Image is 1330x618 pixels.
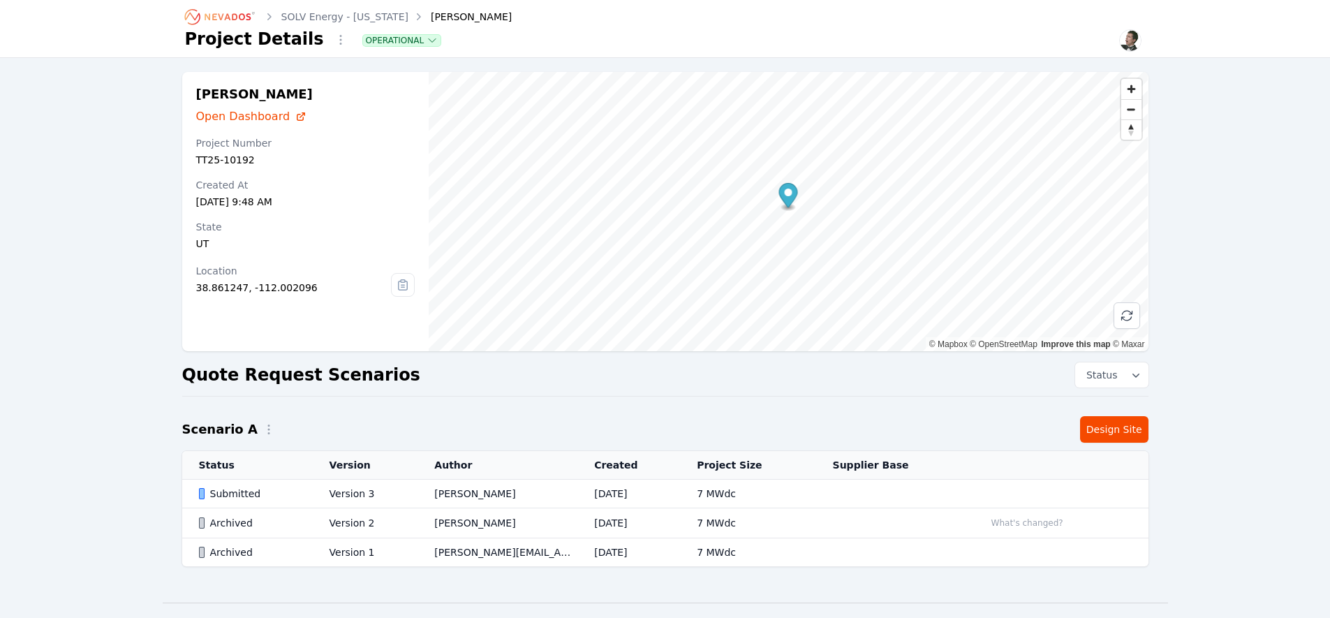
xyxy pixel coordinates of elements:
[1121,100,1141,119] span: Zoom out
[196,108,290,125] span: Open Dashboard
[196,264,392,278] div: Location
[1113,339,1145,349] a: Maxar
[1080,416,1148,443] a: Design Site
[313,451,418,480] th: Version
[185,6,512,28] nav: Breadcrumb
[196,281,392,295] div: 38.861247, -112.002096
[196,108,415,125] a: Open Dashboard
[182,480,1148,508] tr: SubmittedVersion 3[PERSON_NAME][DATE]7 MWdc
[680,538,815,567] td: 7 MWdc
[418,508,577,538] td: [PERSON_NAME]
[970,339,1037,349] a: OpenStreetMap
[1041,339,1110,349] a: Improve this map
[1121,120,1141,140] span: Reset bearing to north
[313,538,418,567] td: Version 1
[363,35,441,46] button: Operational
[1121,79,1141,99] button: Zoom in
[577,508,680,538] td: [DATE]
[929,339,968,349] a: Mapbox
[182,364,420,386] h2: Quote Request Scenarios
[199,545,306,559] div: Archived
[1121,99,1141,119] button: Zoom out
[196,136,415,150] div: Project Number
[680,451,815,480] th: Project Size
[199,487,306,501] div: Submitted
[1081,368,1118,382] span: Status
[196,195,415,209] div: [DATE] 9:48 AM
[185,28,324,50] h1: Project Details
[680,480,815,508] td: 7 MWdc
[680,508,815,538] td: 7 MWdc
[418,480,577,508] td: [PERSON_NAME]
[313,480,418,508] td: Version 3
[577,451,680,480] th: Created
[779,183,798,212] div: Map marker
[1119,29,1141,52] img: Alex Kushner
[411,10,512,24] div: [PERSON_NAME]
[418,451,577,480] th: Author
[1121,119,1141,140] button: Reset bearing to north
[418,538,577,567] td: [PERSON_NAME][EMAIL_ADDRESS][PERSON_NAME][DOMAIN_NAME]
[985,515,1070,531] button: What's changed?
[577,538,680,567] td: [DATE]
[1075,362,1148,388] button: Status
[429,72,1148,351] canvas: Map
[196,178,415,192] div: Created At
[313,508,418,538] td: Version 2
[182,420,258,439] h2: Scenario A
[196,153,415,167] div: TT25-10192
[196,237,415,251] div: UT
[196,220,415,234] div: State
[182,451,313,480] th: Status
[816,451,968,480] th: Supplier Base
[577,480,680,508] td: [DATE]
[196,86,415,103] h2: [PERSON_NAME]
[182,508,1148,538] tr: ArchivedVersion 2[PERSON_NAME][DATE]7 MWdcWhat's changed?
[199,516,306,530] div: Archived
[281,10,408,24] a: SOLV Energy - [US_STATE]
[182,538,1148,567] tr: ArchivedVersion 1[PERSON_NAME][EMAIL_ADDRESS][PERSON_NAME][DOMAIN_NAME][DATE]7 MWdc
